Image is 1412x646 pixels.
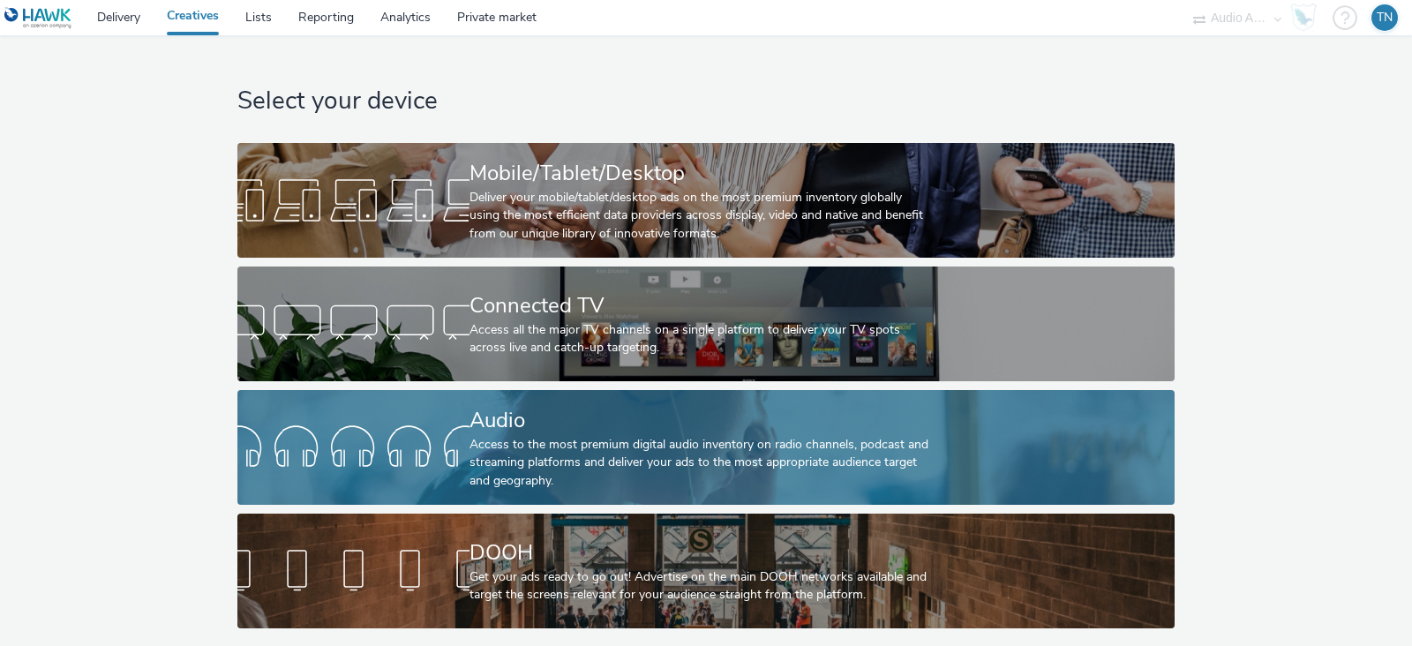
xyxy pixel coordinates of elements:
div: Audio [469,405,935,436]
a: AudioAccess to the most premium digital audio inventory on radio channels, podcast and streaming ... [237,390,1175,505]
div: DOOH [469,537,935,568]
div: Deliver your mobile/tablet/desktop ads on the most premium inventory globally using the most effi... [469,189,935,243]
div: Connected TV [469,290,935,321]
a: DOOHGet your ads ready to go out! Advertise on the main DOOH networks available and target the sc... [237,514,1175,628]
img: Hawk Academy [1290,4,1317,32]
h1: Select your device [237,85,1175,118]
a: Connected TVAccess all the major TV channels on a single platform to deliver your TV spots across... [237,267,1175,381]
div: Access all the major TV channels on a single platform to deliver your TV spots across live and ca... [469,321,935,357]
img: undefined Logo [4,7,72,29]
div: Mobile/Tablet/Desktop [469,158,935,189]
a: Mobile/Tablet/DesktopDeliver your mobile/tablet/desktop ads on the most premium inventory globall... [237,143,1175,258]
div: Get your ads ready to go out! Advertise on the main DOOH networks available and target the screen... [469,568,935,605]
div: TN [1377,4,1393,31]
div: Access to the most premium digital audio inventory on radio channels, podcast and streaming platf... [469,436,935,490]
a: Hawk Academy [1290,4,1324,32]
